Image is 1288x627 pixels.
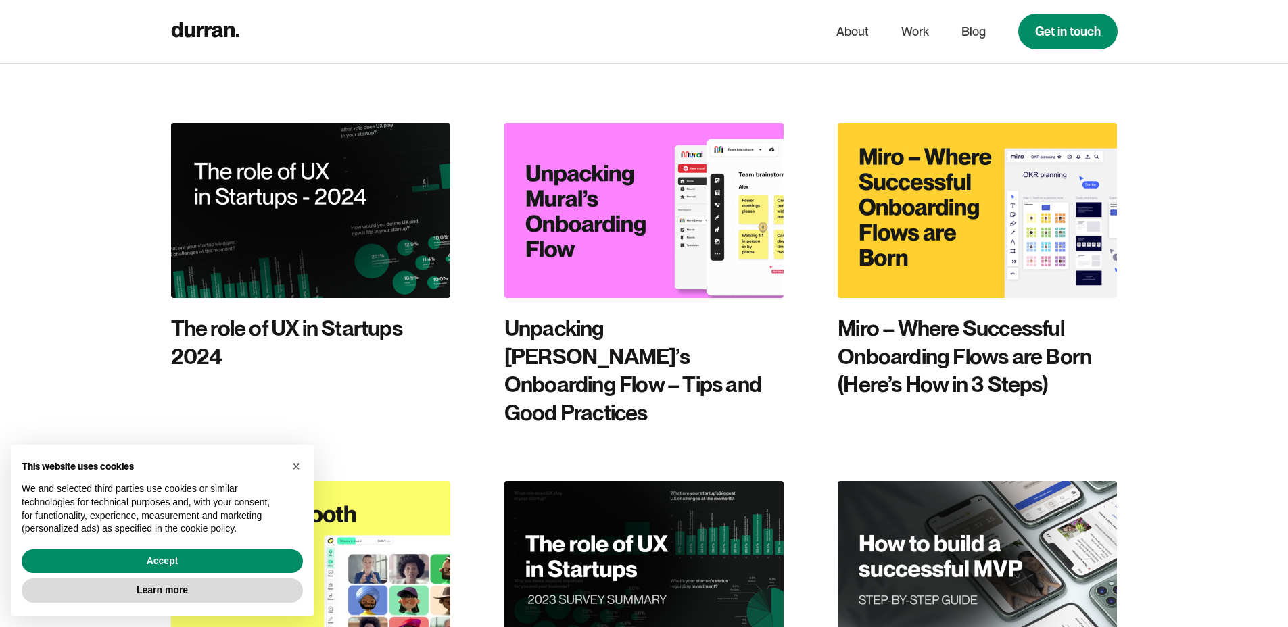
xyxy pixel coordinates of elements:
[901,19,929,45] a: Work
[22,461,281,472] h2: This website uses cookies
[171,314,450,370] div: The role of UX in Startups 2024
[171,123,450,370] a: The role of UX in Startups 2024
[836,19,869,45] a: About
[961,19,986,45] a: Blog
[838,123,1117,399] a: Miro – Where Successful Onboarding Flows are Born (Here’s How in 3 Steps)
[22,549,303,574] button: Accept
[285,455,307,477] button: Close this notice
[292,459,300,474] span: ×
[504,123,784,427] a: Unpacking [PERSON_NAME]’s Onboarding Flow – Tips and Good Practices
[22,482,281,535] p: We and selected third parties use cookies or similar technologies for technical purposes and, wit...
[838,314,1117,399] div: Miro – Where Successful Onboarding Flows are Born (Here’s How in 3 Steps)
[171,18,239,45] a: home
[1018,14,1118,49] a: Get in touch
[22,578,303,603] button: Learn more
[504,314,784,426] div: Unpacking [PERSON_NAME]’s Onboarding Flow – Tips and Good Practices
